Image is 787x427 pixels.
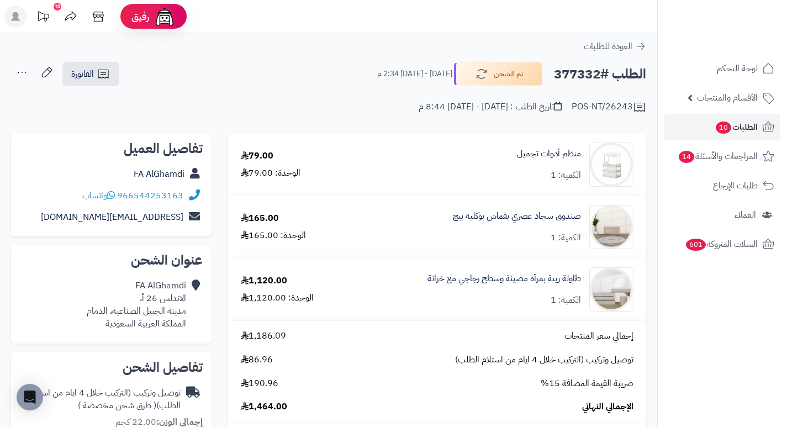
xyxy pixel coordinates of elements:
span: الفاتورة [71,67,94,81]
span: 190.96 [241,377,278,390]
div: POS-NT/26243 [572,101,646,114]
a: طلبات الإرجاع [664,172,780,199]
span: لوحة التحكم [717,61,758,76]
span: 10 [716,122,731,134]
a: لوحة التحكم [664,55,780,82]
button: تم الشحن [454,62,542,86]
div: الكمية: 1 [551,169,581,182]
div: 165.00 [241,212,279,225]
span: الإجمالي النهائي [582,400,633,413]
a: تحديثات المنصة [29,6,57,30]
img: 1754390410-1-90x90.jpg [590,267,633,312]
div: الوحدة: 165.00 [241,229,306,242]
a: واتساب [82,189,115,202]
div: الكمية: 1 [551,294,581,307]
a: منظم أدوات تجميل [517,147,581,160]
span: توصيل وتركيب (التركيب خلال 4 ايام من استلام الطلب) [455,354,633,366]
div: 79.00 [241,150,273,162]
span: الطلبات [715,119,758,135]
h2: الطلب #377332 [554,63,646,86]
img: logo-2.png [712,28,777,51]
div: Open Intercom Messenger [17,384,43,410]
span: المراجعات والأسئلة [678,149,758,164]
span: 1,186.09 [241,330,286,342]
h2: عنوان الشحن [20,254,203,267]
a: صندوق سجاد عصري بقماش بوكليه بيج [453,210,581,223]
span: العملاء [735,207,756,223]
span: رفيق [131,10,149,23]
div: تاريخ الطلب : [DATE] - [DATE] 8:44 م [419,101,562,113]
a: 966544253163 [117,189,183,202]
a: العودة للطلبات [584,40,646,53]
img: 1729526234-110316010058-90x90.jpg [590,143,633,187]
h2: تفاصيل العميل [20,142,203,155]
a: الفاتورة [62,62,119,86]
div: الوحدة: 1,120.00 [241,292,314,304]
small: [DATE] - [DATE] 2:34 م [377,68,452,80]
div: FA AlGhamdi الاندلس 26 أ، مدينة الجبيل الصناعية، الدمام المملكة العربية السعودية [87,280,186,330]
span: طلبات الإرجاع [713,178,758,193]
span: الأقسام والمنتجات [697,90,758,106]
div: 1,120.00 [241,275,287,287]
a: الطلبات10 [664,114,780,140]
span: ضريبة القيمة المضافة 15% [541,377,633,390]
span: 1,464.00 [241,400,287,413]
img: 1753259984-1-90x90.jpg [590,205,633,249]
a: FA AlGhamdi [134,167,184,181]
span: ( طرق شحن مخصصة ) [78,399,156,412]
a: العملاء [664,202,780,228]
span: إجمالي سعر المنتجات [564,330,633,342]
span: 86.96 [241,354,273,366]
span: 601 [686,239,706,251]
div: الكمية: 1 [551,231,581,244]
a: السلات المتروكة601 [664,231,780,257]
a: [EMAIL_ADDRESS][DOMAIN_NAME] [41,210,183,224]
a: المراجعات والأسئلة14 [664,143,780,170]
div: الوحدة: 79.00 [241,167,300,180]
span: 14 [679,151,694,163]
a: طاولة زينة بمرآة مضيئة وسطح زجاجي مع خزانة [427,272,581,285]
div: توصيل وتركيب (التركيب خلال 4 ايام من استلام الطلب) [20,387,181,412]
img: ai-face.png [154,6,176,28]
div: 10 [54,3,61,10]
h2: تفاصيل الشحن [20,361,203,374]
span: العودة للطلبات [584,40,632,53]
span: السلات المتروكة [685,236,758,252]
